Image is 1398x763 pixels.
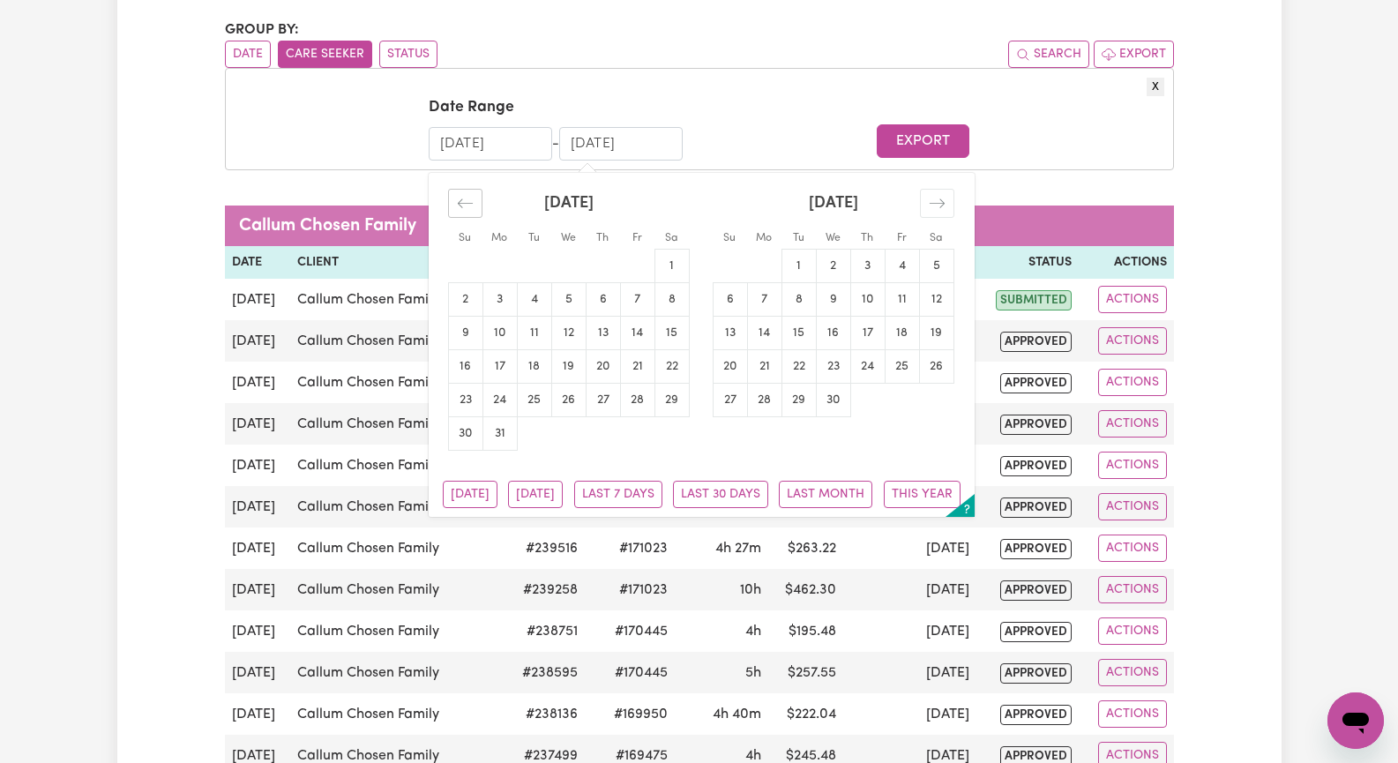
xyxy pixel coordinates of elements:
[740,583,761,597] span: 10 hours
[290,279,468,320] td: Callum Chosen Family
[1098,369,1167,396] button: Actions
[1000,539,1072,559] span: approved
[781,383,816,416] td: Choose Tuesday, April 29, 2025 as your check-out date. It’s available.
[290,445,468,486] td: Callum Chosen Family
[1098,493,1167,520] button: Actions
[482,349,517,383] td: Choose Monday, March 17, 2025 as your check-out date. It’s available.
[448,383,482,416] td: Choose Sunday, March 23, 2025 as your check-out date. It’s available.
[843,610,976,652] td: [DATE]
[884,481,961,508] button: This Year
[885,316,919,349] td: Choose Friday, April 18, 2025 as your check-out date. It’s available.
[290,486,468,527] td: Callum Chosen Family
[290,403,468,445] td: Callum Chosen Family
[964,504,970,517] span: ?
[1000,332,1072,352] span: approved
[1094,41,1174,68] button: Export
[448,349,482,383] td: Choose Sunday, March 16, 2025 as your check-out date. It’s available.
[620,349,654,383] td: Choose Friday, March 21, 2025 as your check-out date. It’s available.
[861,233,873,243] small: Th
[225,652,290,693] td: [DATE]
[809,196,858,212] strong: [DATE]
[561,233,576,243] small: We
[1008,41,1089,68] button: Search
[585,610,675,652] td: #170445
[919,282,953,316] td: Choose Saturday, April 12, 2025 as your check-out date. It’s available.
[225,569,290,610] td: [DATE]
[225,610,290,652] td: [DATE]
[1098,452,1167,479] button: Actions
[1079,246,1173,280] th: Actions
[781,316,816,349] td: Choose Tuesday, April 15, 2025 as your check-out date. It’s available.
[517,349,551,383] td: Choose Tuesday, March 18, 2025 as your check-out date. It’s available.
[290,610,468,652] td: Callum Chosen Family
[747,349,781,383] td: Choose Monday, April 21, 2025 as your check-out date. It’s available.
[528,233,540,243] small: Tu
[429,96,514,119] label: Date Range
[654,249,689,282] td: Choose Saturday, March 1, 2025 as your check-out date. It’s available.
[768,527,843,569] td: $ 263.22
[559,127,683,161] input: End Date
[225,320,290,362] td: [DATE]
[620,316,654,349] td: Choose Friday, March 14, 2025 as your check-out date. It’s available.
[781,282,816,316] td: Choose Tuesday, April 8, 2025 as your check-out date. It’s available.
[586,383,620,416] td: Choose Thursday, March 27, 2025 as your check-out date. It’s available.
[665,233,677,243] small: Sa
[1147,78,1164,96] button: X
[850,316,885,349] td: Choose Thursday, April 17, 2025 as your check-out date. It’s available.
[843,652,976,693] td: [DATE]
[930,233,942,243] small: Sa
[225,403,290,445] td: [DATE]
[779,481,872,508] button: Last Month
[768,569,843,610] td: $ 462.30
[781,249,816,282] td: Choose Tuesday, April 1, 2025 as your check-out date. It’s available.
[620,383,654,416] td: Choose Friday, March 28, 2025 as your check-out date. It’s available.
[225,246,290,280] th: Date
[574,481,662,508] button: Last 7 Days
[468,569,586,610] td: # 239258
[586,316,620,349] td: Choose Thursday, March 13, 2025 as your check-out date. It’s available.
[468,652,586,693] td: # 238595
[1098,535,1167,562] button: Actions
[585,693,675,735] td: #169950
[552,133,559,154] div: -
[491,233,507,243] small: Mo
[816,383,850,416] td: Choose Wednesday, April 30, 2025 as your check-out date. It’s available.
[225,445,290,486] td: [DATE]
[713,282,747,316] td: Choose Sunday, April 6, 2025 as your check-out date. It’s available.
[885,349,919,383] td: Choose Friday, April 25, 2025 as your check-out date. It’s available.
[673,481,768,508] button: Last 30 Days
[1098,327,1167,355] button: Actions
[885,282,919,316] td: Choose Friday, April 11, 2025 as your check-out date. It’s available.
[713,383,747,416] td: Choose Sunday, April 27, 2025 as your check-out date. It’s available.
[843,569,976,610] td: [DATE]
[551,316,586,349] td: Choose Wednesday, March 12, 2025 as your check-out date. It’s available.
[290,246,468,280] th: Client
[654,383,689,416] td: Choose Saturday, March 29, 2025 as your check-out date. It’s available.
[585,527,675,569] td: #171023
[713,349,747,383] td: Choose Sunday, April 20, 2025 as your check-out date. It’s available.
[290,652,468,693] td: Callum Chosen Family
[596,233,609,243] small: Th
[713,316,747,349] td: Choose Sunday, April 13, 2025 as your check-out date. It’s available.
[715,542,761,556] span: 4 hours 27 minutes
[620,282,654,316] td: Choose Friday, March 7, 2025 as your check-out date. It’s available.
[278,41,372,68] button: sort invoices by care seeker
[290,527,468,569] td: Callum Chosen Family
[843,693,976,735] td: [DATE]
[585,652,675,693] td: #170445
[459,233,471,243] small: Su
[946,494,975,517] button: Open the keyboard shortcuts panel.
[919,249,953,282] td: Choose Saturday, April 5, 2025 as your check-out date. It’s available.
[551,383,586,416] td: Choose Wednesday, March 26, 2025 as your check-out date. It’s available.
[768,610,843,652] td: $ 195.48
[508,481,563,508] button: [DATE]
[482,383,517,416] td: Choose Monday, March 24, 2025 as your check-out date. It’s available.
[877,124,969,158] button: Export
[885,249,919,282] td: Choose Friday, April 4, 2025 as your check-out date. It’s available.
[654,282,689,316] td: Choose Saturday, March 8, 2025 as your check-out date. It’s available.
[747,282,781,316] td: Choose Monday, April 7, 2025 as your check-out date. It’s available.
[551,349,586,383] td: Choose Wednesday, March 19, 2025 as your check-out date. It’s available.
[1000,456,1072,476] span: approved
[290,362,468,403] td: Callum Chosen Family
[482,282,517,316] td: Choose Monday, March 3, 2025 as your check-out date. It’s available.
